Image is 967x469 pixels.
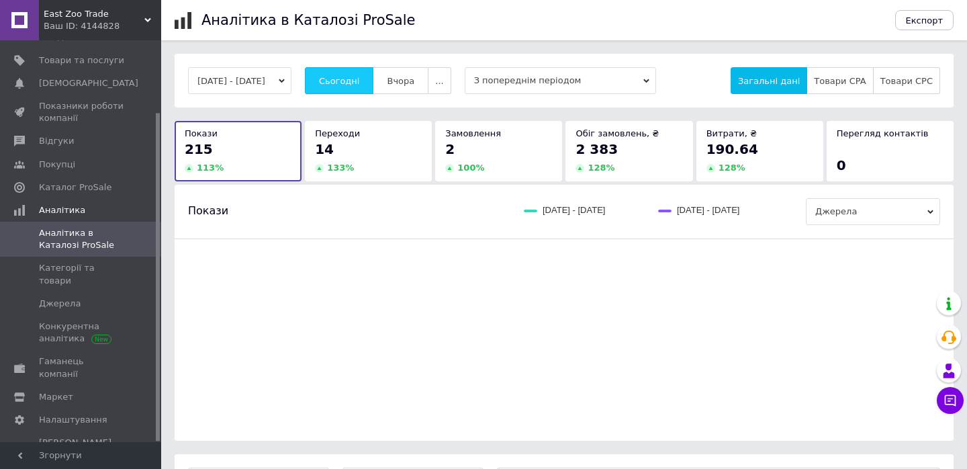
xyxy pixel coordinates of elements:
[39,181,111,194] span: Каталог ProSale
[39,262,124,286] span: Категорії та товари
[837,157,846,173] span: 0
[937,387,964,414] button: Чат з покупцем
[39,100,124,124] span: Показники роботи компанії
[39,77,138,89] span: [DEMOGRAPHIC_DATA]
[807,67,873,94] button: Товари CPA
[719,163,745,173] span: 128 %
[201,12,415,28] h1: Аналітика в Каталозі ProSale
[188,204,228,218] span: Покази
[44,20,161,32] div: Ваш ID: 4144828
[39,227,124,251] span: Аналітика в Каталозі ProSale
[39,204,85,216] span: Аналітика
[806,198,940,225] span: Джерела
[319,76,360,86] span: Сьогодні
[435,76,443,86] span: ...
[465,67,656,94] span: З попереднім періодом
[39,298,81,310] span: Джерела
[873,67,940,94] button: Товари CPC
[39,414,107,426] span: Налаштування
[445,128,501,138] span: Замовлення
[185,141,213,157] span: 215
[575,141,618,157] span: 2 383
[387,76,414,86] span: Вчора
[305,67,374,94] button: Сьогодні
[837,128,929,138] span: Перегляд контактів
[906,15,943,26] span: Експорт
[895,10,954,30] button: Експорт
[814,76,866,86] span: Товари CPA
[327,163,354,173] span: 133 %
[39,355,124,380] span: Гаманець компанії
[39,135,74,147] span: Відгуки
[39,391,73,403] span: Маркет
[185,128,218,138] span: Покази
[706,128,757,138] span: Витрати, ₴
[188,67,291,94] button: [DATE] - [DATE]
[428,67,451,94] button: ...
[588,163,614,173] span: 128 %
[880,76,933,86] span: Товари CPC
[39,54,124,67] span: Товари та послуги
[731,67,807,94] button: Загальні дані
[39,159,75,171] span: Покупці
[39,321,124,345] span: Конкурентна аналітика
[445,141,455,157] span: 2
[315,141,334,157] span: 14
[44,8,144,20] span: East Zoo Trade
[706,141,758,157] span: 190.64
[575,128,659,138] span: Обіг замовлень, ₴
[197,163,224,173] span: 113 %
[373,67,428,94] button: Вчора
[315,128,360,138] span: Переходи
[457,163,484,173] span: 100 %
[738,76,800,86] span: Загальні дані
